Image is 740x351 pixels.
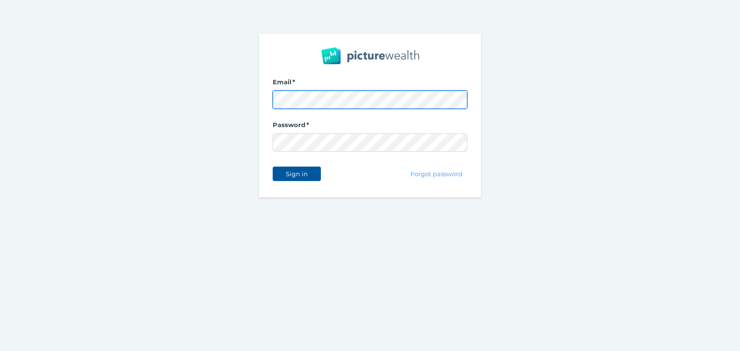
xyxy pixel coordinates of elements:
img: PW [321,47,419,65]
button: Sign in [273,167,321,181]
label: Password [273,121,467,133]
label: Email [273,78,467,91]
span: Forgot password [407,170,467,178]
button: Forgot password [406,167,467,181]
span: Sign in [281,170,312,178]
